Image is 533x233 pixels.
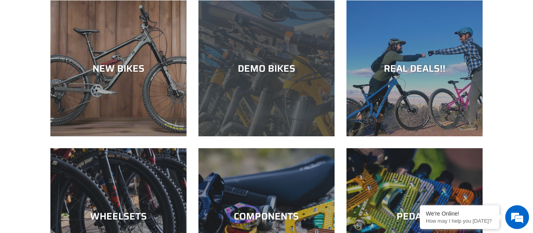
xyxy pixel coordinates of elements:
a: REAL DEALS!! [346,0,483,136]
p: How may I help you today? [426,218,493,224]
div: DEMO BIKES [198,63,335,74]
span: We're online! [46,67,110,147]
div: Navigation go back [9,44,21,55]
img: d_696896380_company_1647369064580_696896380 [25,40,45,59]
a: DEMO BIKES [198,0,335,136]
div: NEW BIKES [50,63,187,74]
div: PEDALS [346,211,483,222]
div: Chat with us now [53,44,145,55]
div: REAL DEALS!! [346,63,483,74]
div: COMPONENTS [198,211,335,222]
textarea: Type your message and hit 'Enter' [4,152,151,180]
a: NEW BIKES [50,0,187,136]
div: Minimize live chat window [130,4,149,23]
div: We're Online! [426,210,493,217]
div: WHEELSETS [50,211,187,222]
